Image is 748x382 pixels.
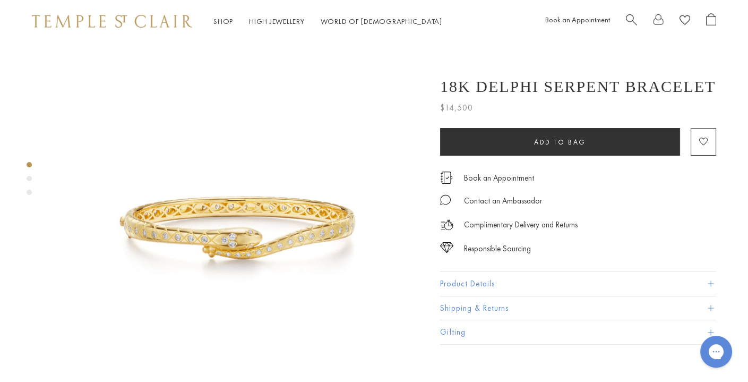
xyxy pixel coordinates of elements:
[321,16,442,26] a: World of [DEMOGRAPHIC_DATA]World of [DEMOGRAPHIC_DATA]
[440,218,453,232] img: icon_delivery.svg
[464,172,534,184] a: Book an Appointment
[464,194,542,208] div: Contact an Ambassador
[440,172,453,184] img: icon_appointment.svg
[440,78,716,96] h1: 18K Delphi Serpent Bracelet
[27,159,32,203] div: Product gallery navigation
[626,13,637,30] a: Search
[534,138,586,147] span: Add to bag
[440,101,473,115] span: $14,500
[213,15,442,28] nav: Main navigation
[440,194,451,205] img: MessageIcon-01_2.svg
[213,16,233,26] a: ShopShop
[695,332,737,371] iframe: Gorgias live chat messenger
[440,296,716,320] button: Shipping & Returns
[249,16,305,26] a: High JewelleryHigh Jewellery
[464,218,578,232] p: Complimentary Delivery and Returns
[440,242,453,253] img: icon_sourcing.svg
[545,15,610,24] a: Book an Appointment
[680,13,690,30] a: View Wishlist
[440,320,716,344] button: Gifting
[440,272,716,296] button: Product Details
[32,15,192,28] img: Temple St. Clair
[440,128,680,156] button: Add to bag
[464,242,531,256] div: Responsible Sourcing
[706,13,716,30] a: Open Shopping Bag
